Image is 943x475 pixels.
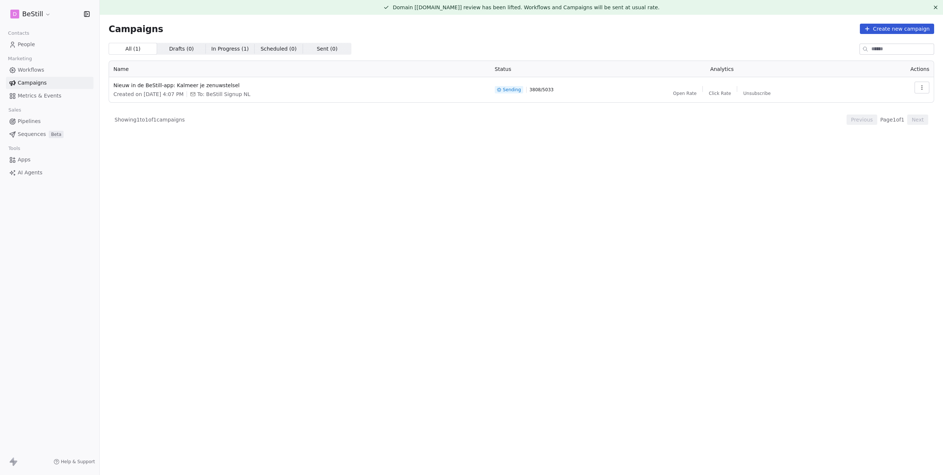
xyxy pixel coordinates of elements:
span: Unsubscribe [743,90,770,96]
span: D [13,10,17,18]
span: Workflows [18,66,44,74]
a: Help & Support [54,459,95,465]
span: Help & Support [61,459,95,465]
span: In Progress ( 1 ) [211,45,249,53]
span: Scheduled ( 0 ) [261,45,297,53]
span: 3808 / 5033 [530,87,554,93]
span: Created on [DATE] 4:07 PM [113,90,184,98]
span: Metrics & Events [18,92,61,100]
span: Apps [18,156,31,164]
span: Drafts ( 0 ) [169,45,194,53]
span: AI Agents [18,169,42,177]
span: Click Rate [709,90,731,96]
a: Campaigns [6,77,93,89]
span: Marketing [5,53,35,64]
button: Create new campaign [860,24,934,34]
a: SequencesBeta [6,128,93,140]
span: Domain [[DOMAIN_NAME]] review has been lifted. Workflows and Campaigns will be sent at usual rate. [393,4,660,10]
span: Pipelines [18,117,41,125]
span: Beta [49,131,64,138]
span: People [18,41,35,48]
span: Sent ( 0 ) [317,45,337,53]
a: AI Agents [6,167,93,179]
a: Workflows [6,64,93,76]
span: Showing 1 to 1 of 1 campaigns [115,116,185,123]
a: Pipelines [6,115,93,127]
a: Metrics & Events [6,90,93,102]
span: Sales [5,105,24,116]
span: Sending [503,87,521,93]
span: Campaigns [109,24,163,34]
span: Nieuw in de BeStill-app: Kalmeer je zenuwstelsel [113,82,486,89]
button: DBeStill [9,8,52,20]
th: Status [490,61,583,77]
button: Next [907,115,928,125]
th: Actions [861,61,934,77]
th: Name [109,61,490,77]
a: Apps [6,154,93,166]
th: Analytics [583,61,861,77]
span: Contacts [5,28,33,39]
span: Campaigns [18,79,47,87]
span: Page 1 of 1 [880,116,904,123]
span: To: BeStill Signup NL [197,90,251,98]
span: Sequences [18,130,46,138]
span: BeStill [22,9,43,19]
span: Tools [5,143,23,154]
button: Previous [847,115,877,125]
a: People [6,38,93,51]
span: Open Rate [673,90,697,96]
